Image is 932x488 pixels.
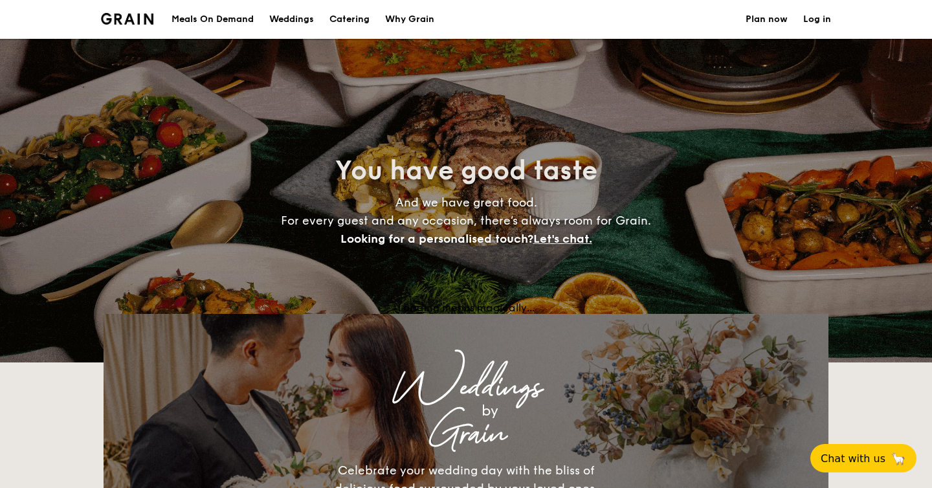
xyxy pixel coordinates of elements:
[821,452,885,465] span: Chat with us
[101,13,153,25] img: Grain
[810,444,916,472] button: Chat with us🦙
[217,376,715,399] div: Weddings
[265,399,715,423] div: by
[891,451,906,466] span: 🦙
[533,232,592,246] span: Let's chat.
[217,423,715,446] div: Grain
[101,13,153,25] a: Logotype
[104,302,828,314] div: Loading menus magically...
